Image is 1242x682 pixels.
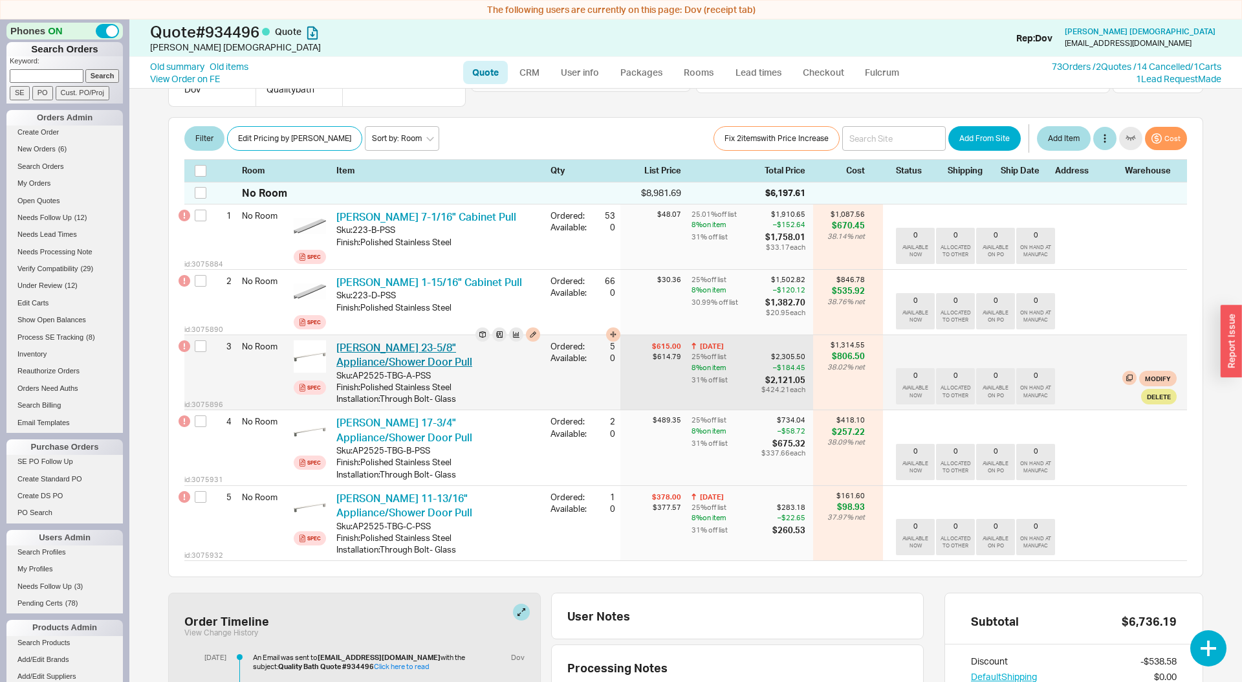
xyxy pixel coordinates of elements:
[794,61,853,84] a: Checkout
[827,512,865,522] div: 37.97 % net
[65,281,78,289] span: ( 12 )
[827,437,865,447] div: 38.09 % net
[700,340,724,352] div: [DATE]
[6,455,123,468] a: SE PO Follow Up
[592,210,615,221] div: 53
[602,287,615,298] div: 0
[827,362,865,372] div: 38.02 % net
[899,384,932,399] div: AVAILABLE NOW
[336,289,353,301] div: Sku:
[550,340,592,352] div: Ordered:
[6,110,123,126] div: Orders Admin
[765,243,805,251] div: $33.17 each
[602,428,615,439] div: 0
[184,475,223,485] span: id: 3075931
[353,445,430,456] div: AP2525-TBG-B-PSS
[6,364,123,378] a: Reauthorize Orders
[336,369,353,381] div: Sku:
[17,333,83,341] span: Process SE Tracking
[294,210,326,242] img: 223_sfohhc
[17,582,72,590] span: Needs Follow Up
[32,86,53,100] input: PO
[761,437,805,449] div: $675.32
[620,164,681,176] div: List Price
[6,545,123,559] a: Search Profiles
[971,614,1019,628] div: Subtotal
[6,313,123,327] a: Show Open Balances
[336,445,353,456] div: Sku:
[611,61,672,84] a: Packages
[215,486,232,508] div: 5
[761,362,805,373] div: – $184.45
[353,520,431,532] div: AP2525-TBG-C-PSS
[336,381,540,393] div: Finish : Polished Stainless Steel
[913,230,918,239] div: 0
[602,503,615,514] div: 0
[1125,164,1177,176] div: Warehouse
[692,231,763,243] div: 31 % off list
[6,636,123,650] a: Search Products
[353,224,395,236] div: 223-B-PSS
[353,369,431,381] div: AP2525-TBG-A-PSS
[17,281,62,289] span: Under Review
[827,340,865,350] div: $1,314.55
[6,506,123,520] a: PO Search
[184,551,223,560] span: id: 3075932
[692,219,763,230] div: 8 % on item
[307,382,321,393] div: Spec
[184,400,223,410] span: id: 3075896
[294,456,326,470] a: Spec
[56,86,109,100] input: Cust. PO/Proj
[184,126,224,151] button: Filter
[294,415,326,448] img: 2525_ke7b5k
[939,535,972,549] div: ALLOCATED TO OTHER
[1019,244,1052,258] div: ON HAND AT MANUFAC
[979,384,1012,399] div: AVAILABLE ON PO
[913,522,918,531] div: 0
[551,61,609,84] a: User info
[959,131,1010,146] span: Add From Site
[1048,131,1080,146] span: Add Item
[592,275,615,287] div: 66
[510,61,549,84] a: CRM
[253,653,468,671] div: An Email was sent to with the subject:
[6,439,123,455] div: Purchase Orders
[994,446,998,456] div: 0
[620,186,681,199] div: $8,981.69
[939,384,972,399] div: ALLOCATED TO OTHER
[6,530,123,545] div: Users Admin
[242,270,289,292] div: No Room
[184,614,269,628] div: Order Timeline
[10,56,123,69] p: Keyword:
[726,61,791,84] a: Lead times
[150,73,220,84] a: View Order on FE
[506,653,525,662] div: Dov
[953,230,958,239] div: 0
[692,296,763,308] div: 30.99 % off list
[772,512,805,523] div: – $22.65
[856,61,909,84] a: Fulcrum
[550,428,592,439] div: Available:
[818,164,888,176] div: Cost
[278,662,374,671] b: Quality Bath Quote #934496
[913,371,918,380] div: 0
[620,340,681,352] div: $615.00
[948,164,996,176] div: Shipping
[1136,73,1221,84] a: 1Lead RequestMade
[692,524,770,536] div: 31 % off list
[194,653,226,662] div: [DATE]
[1037,126,1091,151] button: Add Item
[6,597,123,610] a: Pending Certs(78)
[336,456,540,468] div: Finish : Polished Stainless Steel
[1034,296,1038,305] div: 0
[6,580,123,593] a: Needs Follow Up(3)
[6,562,123,576] a: My Profiles
[827,285,865,296] div: $535.92
[761,352,805,362] div: $2,305.50
[294,340,326,373] img: 2525_ke7b5k
[6,194,123,208] a: Open Quotes
[1141,389,1177,404] button: Delete
[550,287,592,298] div: Available:
[827,350,865,362] div: $806.50
[1034,371,1038,380] div: 0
